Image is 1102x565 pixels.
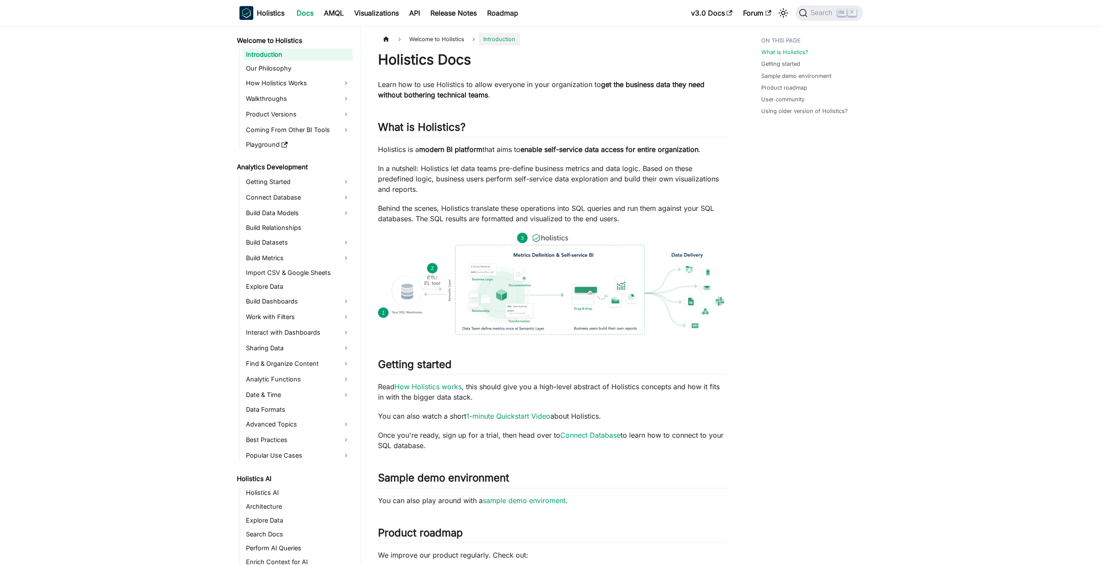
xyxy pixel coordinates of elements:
[394,382,462,391] a: How Holistics works
[243,48,353,61] a: Introduction
[243,281,353,293] a: Explore Data
[243,76,353,90] a: How Holistics Works
[761,60,800,68] a: Getting started
[243,326,353,339] a: Interact with Dashboards
[243,175,353,189] a: Getting Started
[378,33,727,45] nav: Breadcrumbs
[319,6,349,20] a: AMQL
[404,6,425,20] a: API
[761,95,805,103] a: User community
[425,6,482,20] a: Release Notes
[848,9,856,16] kbd: K
[243,404,353,416] a: Data Formats
[243,251,353,265] a: Build Metrics
[243,449,353,462] a: Popular Use Cases
[243,190,353,204] a: Connect Database
[234,35,353,47] a: Welcome to Holistics
[560,431,620,439] a: Connect Database
[378,144,727,155] p: Holistics is a that aims to .
[243,222,353,234] a: Build Relationships
[761,48,808,56] a: What is Holistics?
[761,84,807,92] a: Product roadmap
[243,123,353,137] a: Coming From Other BI Tools
[378,33,394,45] a: Home page
[520,145,698,154] strong: enable self-service data access for entire organization
[243,62,353,74] a: Our Philosophy
[243,388,353,402] a: Date & Time
[243,528,353,540] a: Search Docs
[234,473,353,485] a: Holistics AI
[378,381,727,402] p: Read , this should give you a high-level abstract of Holistics concepts and how it fits in with t...
[243,514,353,526] a: Explore Data
[243,372,353,386] a: Analytic Functions
[738,6,776,20] a: Forum
[378,121,727,137] h2: What is Holistics?
[378,203,727,224] p: Behind the scenes, Holistics translate these operations into SQL queries and run them against you...
[234,161,353,173] a: Analytics Development
[808,9,837,17] span: Search
[243,500,353,513] a: Architecture
[378,79,727,100] p: Learn how to use Holistics to allow everyone in your organization to .
[776,6,790,20] button: Switch between dark and light mode (currently light mode)
[482,6,524,20] a: Roadmap
[761,72,831,80] a: Sample demo environment
[243,267,353,279] a: Import CSV & Google Sheets
[378,430,727,451] p: Once you're ready, sign up for a trial, then head over to to learn how to connect to your SQL dat...
[378,51,727,68] h1: Holistics Docs
[243,107,353,121] a: Product Versions
[243,341,353,355] a: Sharing Data
[239,6,284,20] a: HolisticsHolistics
[479,33,520,45] span: Introduction
[243,433,353,447] a: Best Practices
[483,496,566,505] a: sample demo enviroment
[466,412,550,420] a: 1-minute Quickstart Video
[405,33,469,45] span: Welcome to Holistics
[243,139,353,151] a: Playground
[243,206,353,220] a: Build Data Models
[419,145,482,154] strong: modern BI platform
[378,163,727,194] p: In a nutshell: Holistics let data teams pre-define business metrics and data logic. Based on thes...
[291,6,319,20] a: Docs
[243,357,353,371] a: Find & Organize Content
[378,411,727,421] p: You can also watch a short about Holistics.
[378,550,727,560] p: We improve our product regularly. Check out:
[795,5,863,21] button: Search (Ctrl+K)
[243,487,353,499] a: Holistics AI
[243,417,353,431] a: Advanced Topics
[243,294,353,308] a: Build Dashboards
[378,526,727,543] h2: Product roadmap
[239,6,253,20] img: Holistics
[243,236,353,249] a: Build Datasets
[243,92,353,106] a: Walkthroughs
[378,358,727,375] h2: Getting started
[761,107,848,115] a: Using older version of Holistics?
[257,8,284,18] b: Holistics
[243,542,353,554] a: Perform AI Queries
[378,471,727,488] h2: Sample demo environment
[349,6,404,20] a: Visualizations
[378,495,727,506] p: You can also play around with a .
[243,310,353,324] a: Work with Filters
[231,26,361,565] nav: Docs sidebar
[686,6,738,20] a: v3.0 Docs
[378,232,727,335] img: How Holistics fits in your Data Stack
